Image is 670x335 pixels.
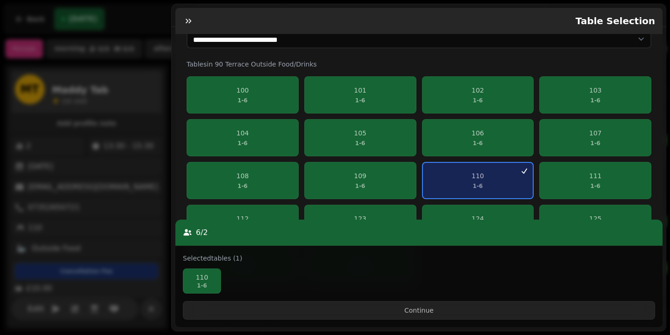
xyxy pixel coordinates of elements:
p: 123 [354,214,367,223]
button: 1041-6 [187,119,299,156]
button: 1121-6 [187,205,299,242]
p: 105 [354,128,367,138]
button: 1021-6 [422,76,534,114]
p: 1 - 6 [472,97,484,104]
p: 1 - 6 [589,97,602,104]
p: 109 [354,171,367,181]
button: 1071-6 [539,119,651,156]
button: 1101-6 [422,162,534,199]
p: 106 [472,128,484,138]
button: 1231-6 [304,205,416,242]
p: 102 [472,86,484,95]
p: 1 - 6 [236,182,249,190]
p: 100 [236,86,249,95]
p: 110 [187,273,217,282]
p: 1 - 6 [472,182,484,190]
p: 107 [589,128,602,138]
span: Continue [191,307,647,314]
button: 1101-6 [183,268,221,294]
button: Continue [183,301,655,320]
button: 1061-6 [422,119,534,156]
p: 124 [472,214,484,223]
button: 1241-6 [422,205,534,242]
p: 6 / 2 [196,227,208,238]
p: 1 - 6 [236,97,249,104]
p: 1 - 6 [354,140,367,147]
p: 101 [354,86,367,95]
p: 112 [236,214,249,223]
button: 1031-6 [539,76,651,114]
p: 108 [236,171,249,181]
p: 1 - 6 [472,140,484,147]
p: 1 - 6 [354,97,367,104]
p: 104 [236,128,249,138]
label: Selected tables (1) [183,254,242,263]
button: 1091-6 [304,162,416,199]
button: 1081-6 [187,162,299,199]
p: 125 [589,214,602,223]
button: 1011-6 [304,76,416,114]
button: 1001-6 [187,76,299,114]
p: 1 - 6 [236,140,249,147]
button: 1251-6 [539,205,651,242]
p: 110 [472,171,484,181]
p: 1 - 6 [354,182,367,190]
p: 103 [589,86,602,95]
p: 1 - 6 [187,282,217,289]
button: 1111-6 [539,162,651,199]
p: 111 [589,171,602,181]
p: 1 - 6 [589,182,602,190]
p: 1 - 6 [589,140,602,147]
button: 1051-6 [304,119,416,156]
label: Tables in 90 Terrace Outside Food/Drinks [187,60,651,69]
